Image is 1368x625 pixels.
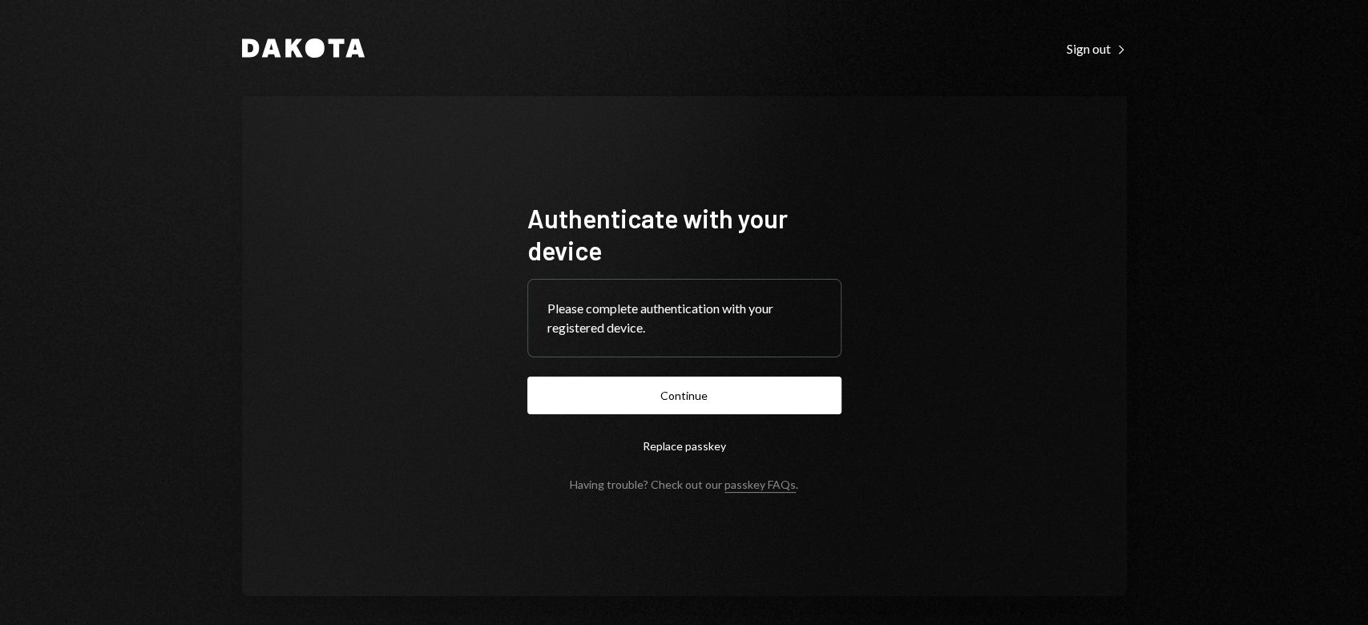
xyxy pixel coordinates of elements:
button: Replace passkey [527,427,841,465]
button: Continue [527,377,841,414]
div: Having trouble? Check out our . [570,478,798,491]
div: Please complete authentication with your registered device. [547,299,821,337]
a: Sign out [1067,39,1127,57]
h1: Authenticate with your device [527,202,841,266]
div: Sign out [1067,41,1127,57]
a: passkey FAQs [724,478,796,493]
